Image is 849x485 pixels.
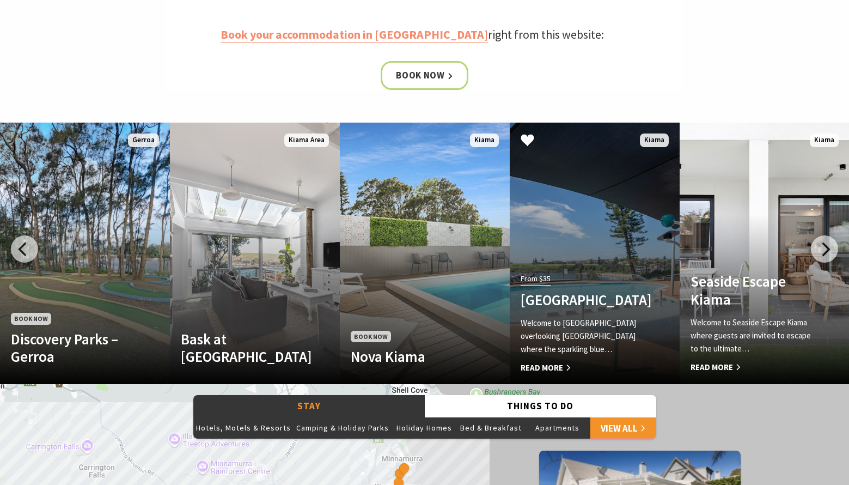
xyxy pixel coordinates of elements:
p: right from this website: [221,25,629,44]
span: From $35 [521,272,551,285]
a: View All [590,417,656,439]
button: Holiday Homes [392,417,457,439]
a: Book now [381,61,468,90]
span: Gerroa [128,134,159,147]
span: Book Now [11,313,51,324]
a: Book Now Nova Kiama Kiama [340,123,510,384]
h4: Discovery Parks – Gerroa [11,330,133,366]
span: Kiama [640,134,669,147]
button: Bed & Breakfast [457,417,524,439]
button: Things To Do [425,395,656,417]
a: Book your accommodation in [GEOGRAPHIC_DATA] [221,27,488,43]
a: Another Image Used Bask at [GEOGRAPHIC_DATA] Kiama Area [170,123,340,384]
button: Stay [193,395,425,417]
h4: Seaside Escape Kiama [691,272,813,308]
span: Kiama [810,134,839,147]
h4: Bask at [GEOGRAPHIC_DATA] [181,330,303,366]
span: Kiama Area [284,134,329,147]
span: Read More [691,361,813,374]
span: Kiama [470,134,499,147]
button: Click to Favourite Surf Beach Holiday Park [510,123,545,160]
span: Book Now [351,331,391,342]
button: Camping & Holiday Parks [294,417,392,439]
h4: Nova Kiama [351,348,473,365]
button: See detail about Beach House on Johnson [397,462,411,476]
a: From $35 [GEOGRAPHIC_DATA] Welcome to [GEOGRAPHIC_DATA] overlooking [GEOGRAPHIC_DATA] where the s... [510,123,680,384]
button: Apartments [524,417,590,439]
p: Welcome to Seaside Escape Kiama where guests are invited to escape to the ultimate… [691,316,813,355]
span: Read More [521,361,643,374]
button: Hotels, Motels & Resorts [193,417,294,439]
h4: [GEOGRAPHIC_DATA] [521,291,643,308]
p: Welcome to [GEOGRAPHIC_DATA] overlooking [GEOGRAPHIC_DATA] where the sparkling blue… [521,317,643,356]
